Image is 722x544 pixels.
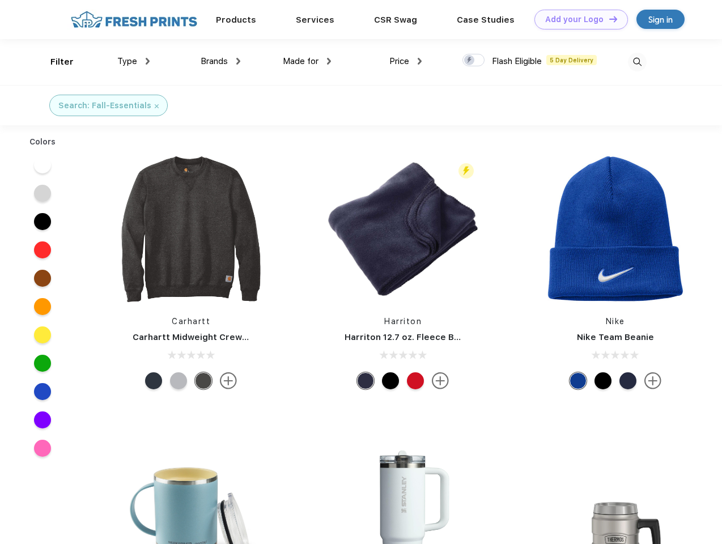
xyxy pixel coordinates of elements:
div: Colors [21,136,65,148]
span: Type [117,56,137,66]
img: dropdown.png [236,58,240,65]
div: Heather Grey [170,372,187,389]
img: filter_cancel.svg [155,104,159,108]
span: Flash Eligible [492,56,542,66]
div: Sign in [648,13,673,26]
img: dropdown.png [146,58,150,65]
img: dropdown.png [418,58,422,65]
a: Harriton [384,317,422,326]
a: Nike Team Beanie [577,332,654,342]
span: Price [389,56,409,66]
span: 5 Day Delivery [546,55,597,65]
a: Nike [606,317,625,326]
a: Harriton 12.7 oz. Fleece Blanket [345,332,481,342]
div: Filter [50,56,74,69]
img: fo%20logo%202.webp [67,10,201,29]
img: more.svg [220,372,237,389]
img: func=resize&h=266 [116,154,266,304]
a: Carhartt Midweight Crewneck Sweatshirt [133,332,313,342]
div: Navy [357,372,374,389]
div: Black [594,372,611,389]
img: func=resize&h=266 [328,154,478,304]
div: Add your Logo [545,15,604,24]
a: Sign in [636,10,685,29]
img: more.svg [644,372,661,389]
div: New Navy [145,372,162,389]
span: Made for [283,56,318,66]
div: College Navy [619,372,636,389]
div: Red [407,372,424,389]
a: Products [216,15,256,25]
img: func=resize&h=266 [540,154,691,304]
img: flash_active_toggle.svg [458,163,474,178]
span: Brands [201,56,228,66]
img: desktop_search.svg [628,53,647,71]
div: Carbon Heather [195,372,212,389]
img: dropdown.png [327,58,331,65]
div: Game Royal [570,372,587,389]
div: Search: Fall-Essentials [58,100,151,112]
img: DT [609,16,617,22]
div: Black [382,372,399,389]
a: Carhartt [172,317,210,326]
img: more.svg [432,372,449,389]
